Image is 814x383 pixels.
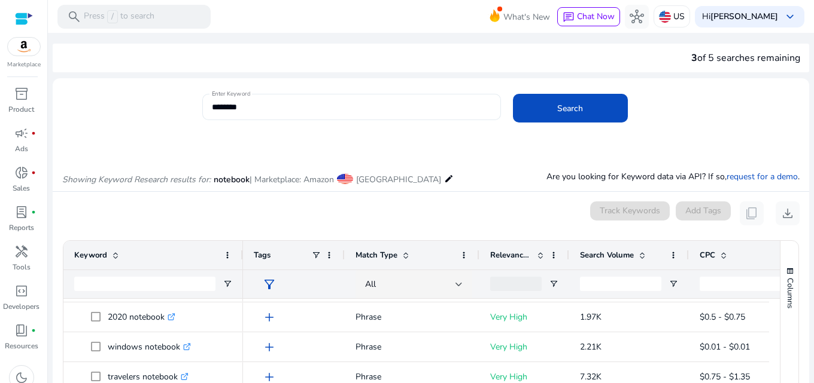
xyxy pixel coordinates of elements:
button: Open Filter Menu [549,279,558,289]
span: fiber_manual_record [31,170,36,175]
span: 1.97K [580,311,602,323]
span: inventory_2 [14,87,29,101]
span: donut_small [14,166,29,180]
span: fiber_manual_record [31,210,36,215]
span: Chat Now [577,11,615,22]
span: notebook [214,174,250,185]
b: [PERSON_NAME] [710,11,778,22]
p: Marketplace [7,60,41,69]
p: Very High [490,305,558,329]
span: Relevance Score [490,250,532,261]
span: [GEOGRAPHIC_DATA] [356,174,441,185]
p: Hi [702,13,778,21]
p: Phrase [356,335,469,359]
span: / [107,10,118,23]
span: CPC [700,250,715,261]
p: Press to search [84,10,154,23]
span: Columns [785,278,795,308]
p: Resources [5,341,38,351]
p: Very High [490,335,558,359]
div: of 5 searches remaining [691,51,800,65]
button: Open Filter Menu [669,279,678,289]
span: book_4 [14,323,29,338]
span: search [67,10,81,24]
p: Developers [3,301,40,312]
a: request for a demo [727,171,798,182]
span: Tags [254,250,271,261]
span: fiber_manual_record [31,328,36,333]
span: add [262,310,277,324]
p: Reports [9,222,34,233]
mat-icon: edit [444,171,454,186]
i: Showing Keyword Research results for: [62,174,211,185]
button: hub [625,5,649,29]
span: campaign [14,126,29,140]
span: hub [630,10,644,24]
span: 2.21K [580,341,602,353]
span: | Marketplace: Amazon [250,174,334,185]
span: 7.32K [580,371,602,382]
span: 3 [691,51,697,65]
span: filter_alt [262,277,277,292]
span: lab_profile [14,205,29,219]
span: $0.75 - $1.35 [700,371,750,382]
input: CPC Filter Input [700,277,781,291]
span: keyboard_arrow_down [783,10,797,24]
input: Search Volume Filter Input [580,277,661,291]
span: $0.01 - $0.01 [700,341,750,353]
p: 2020 notebook [108,305,175,329]
span: add [262,340,277,354]
span: Keyword [74,250,107,261]
button: download [776,201,800,225]
p: windows notebook [108,335,191,359]
span: handyman [14,244,29,259]
span: What's New [503,7,550,27]
img: us.svg [659,11,671,23]
span: Match Type [356,250,397,261]
p: US [673,6,685,27]
p: Sales [13,183,30,194]
span: chat [563,11,575,23]
span: Search [557,102,583,115]
button: Open Filter Menu [223,279,232,289]
span: Search Volume [580,250,634,261]
p: Phrase [356,305,469,329]
button: chatChat Now [557,7,620,26]
span: download [780,206,795,220]
p: Tools [13,262,31,272]
p: Product [8,104,34,115]
img: amazon.svg [8,38,40,56]
p: Ads [15,143,28,154]
mat-label: Enter Keyword [212,90,250,98]
p: Are you looking for Keyword data via API? If so, . [546,170,800,183]
span: code_blocks [14,284,29,298]
span: $0.5 - $0.75 [700,311,745,323]
span: fiber_manual_record [31,131,36,136]
input: Keyword Filter Input [74,277,215,291]
button: Search [513,94,628,122]
span: All [365,278,376,290]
